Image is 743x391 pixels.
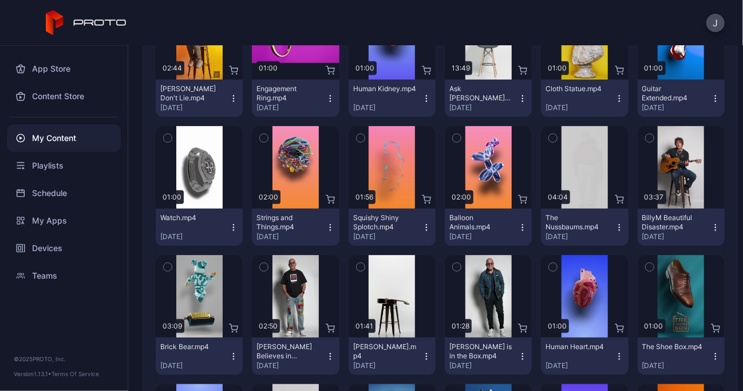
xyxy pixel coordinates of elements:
div: © 2025 PROTO, Inc. [14,354,114,363]
div: [DATE] [546,232,614,241]
button: [PERSON_NAME] Don't Lie.mp4[DATE] [156,80,243,117]
div: [DATE] [256,361,325,370]
div: Howie Mandel Believes in Proto.mp4 [256,342,319,361]
a: Schedule [7,179,121,207]
button: Engagement Ring.mp4[DATE] [252,80,339,117]
div: BillyM Silhouette.mp4 [353,342,416,361]
div: Balloon Animals.mp4 [449,213,512,232]
a: Terms Of Service [52,370,99,377]
div: [DATE] [449,361,518,370]
div: Cloth Statue.mp4 [546,84,608,93]
div: [DATE] [546,103,614,112]
div: [DATE] [642,361,711,370]
button: Human Kidney.mp4[DATE] [349,80,436,117]
div: [DATE] [642,103,711,112]
div: [DATE] [642,232,711,241]
button: Cloth Statue.mp4[DATE] [541,80,628,117]
div: The Shoe Box.mp4 [642,342,705,351]
button: BillyM Beautiful Disaster.mp4[DATE] [638,209,725,246]
div: [DATE] [449,103,518,112]
button: J [706,14,725,32]
button: Squishy Shiny Splotch.mp4[DATE] [349,209,436,246]
div: Ryan Pollie's Don't Lie.mp4 [160,84,223,103]
button: Watch.mp4[DATE] [156,209,243,246]
button: Human Heart.mp4[DATE] [541,338,628,375]
div: [DATE] [160,361,229,370]
button: The Shoe Box.mp4[DATE] [638,338,725,375]
a: Playlists [7,152,121,179]
div: Brick Bear.mp4 [160,342,223,351]
button: The Nussbaums.mp4[DATE] [541,209,628,246]
div: Human Kidney.mp4 [353,84,416,93]
button: Guitar Extended.mp4[DATE] [638,80,725,117]
button: [PERSON_NAME].mp4[DATE] [349,338,436,375]
a: App Store [7,55,121,83]
button: Brick Bear.mp4[DATE] [156,338,243,375]
div: Guitar Extended.mp4 [642,84,705,103]
div: [DATE] [256,103,325,112]
div: [DATE] [353,361,422,370]
a: My Content [7,124,121,152]
div: [DATE] [160,103,229,112]
button: [PERSON_NAME] is in the Box.mp4[DATE] [445,338,532,375]
div: Engagement Ring.mp4 [256,84,319,103]
div: Human Heart.mp4 [546,342,608,351]
div: [DATE] [449,232,518,241]
a: Teams [7,262,121,290]
div: Squishy Shiny Splotch.mp4 [353,213,416,232]
div: Ask Tim Draper Anything(1).mp4 [449,84,512,103]
div: [DATE] [256,232,325,241]
div: BillyM Beautiful Disaster.mp4 [642,213,705,232]
button: [PERSON_NAME] Believes in Proto.mp4[DATE] [252,338,339,375]
a: Devices [7,234,121,262]
div: [DATE] [546,361,614,370]
button: Strings and Things.mp4[DATE] [252,209,339,246]
div: Strings and Things.mp4 [256,213,319,232]
div: Howie Mandel is in the Box.mp4 [449,342,512,361]
a: Content Store [7,83,121,110]
button: Balloon Animals.mp4[DATE] [445,209,532,246]
div: [DATE] [353,103,422,112]
span: Version 1.13.1 • [14,370,52,377]
div: Watch.mp4 [160,213,223,222]
div: The Nussbaums.mp4 [546,213,608,232]
a: My Apps [7,207,121,234]
button: Ask [PERSON_NAME] Anything(1).mp4[DATE] [445,80,532,117]
div: [DATE] [160,232,229,241]
div: [DATE] [353,232,422,241]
